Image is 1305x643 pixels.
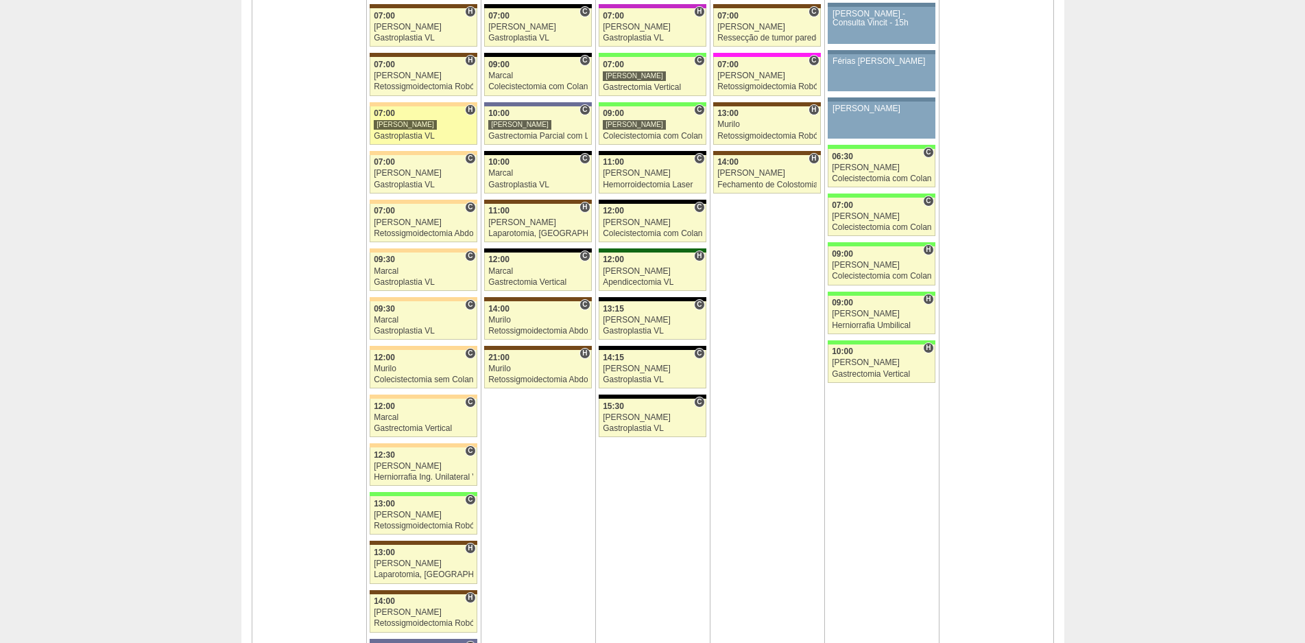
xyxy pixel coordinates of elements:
span: 13:15 [603,304,624,314]
div: Marcal [374,267,473,276]
a: H 09:00 [PERSON_NAME] Herniorrafia Umbilical [828,296,935,334]
div: Key: Bartira [370,346,477,350]
div: Key: Bartira [370,151,477,155]
span: 09:00 [488,60,510,69]
span: 09:00 [832,249,853,259]
span: Hospital [923,342,933,353]
a: C 12:00 Marcal Gastrectomia Vertical [370,399,477,437]
div: Key: Blanc [599,200,706,204]
span: 11:00 [488,206,510,215]
div: Marcal [374,413,473,422]
div: Colecistectomia com Colangiografia VL [832,223,931,232]
div: [PERSON_NAME] [603,267,702,276]
div: [PERSON_NAME] [832,212,931,221]
div: Key: Bartira [370,297,477,301]
div: [PERSON_NAME] [717,23,817,32]
div: Key: Santa Joana [484,297,591,301]
a: C 07:00 [PERSON_NAME] Gastrectomia Vertical [599,57,706,95]
div: Gastroplastia VL [374,34,473,43]
div: Key: Brasil [370,492,477,496]
div: Laparotomia, [GEOGRAPHIC_DATA], Drenagem, Bridas [374,570,473,579]
div: Gastroplastia VL [603,327,702,336]
span: Consultório [579,250,590,261]
div: Ressecção de tumor parede abdominal pélvica [717,34,817,43]
div: Gastroplastia VL [488,180,588,189]
div: Key: Brasil [828,242,935,246]
span: 09:00 [832,298,853,307]
div: Key: Aviso [828,50,935,54]
span: Hospital [465,6,475,17]
span: Consultório [579,299,590,310]
a: H 12:00 [PERSON_NAME] Apendicectomia VL [599,253,706,291]
div: Murilo [488,364,588,373]
span: Consultório [465,153,475,164]
div: Key: Brasil [828,145,935,149]
span: Consultório [694,397,704,408]
div: [PERSON_NAME] [374,559,473,568]
div: [PERSON_NAME] [603,218,702,227]
div: Gastrectomia Vertical [374,424,473,433]
div: Colecistectomia com Colangiografia VL [603,229,702,238]
div: Key: Blanc [484,248,591,253]
div: Key: Blanc [599,395,706,399]
a: C 09:30 Marcal Gastroplastia VL [370,253,477,291]
div: Colecistectomia com Colangiografia VL [832,272,931,281]
div: [PERSON_NAME] [374,119,437,130]
span: 13:00 [717,108,739,118]
div: Laparotomia, [GEOGRAPHIC_DATA], Drenagem, Bridas VL [488,229,588,238]
div: [PERSON_NAME] [374,608,473,617]
span: Consultório [465,299,475,310]
div: Retossigmoidectomia Abdominal VL [488,327,588,336]
span: Consultório [465,445,475,456]
div: Key: Brasil [599,53,706,57]
span: Hospital [579,348,590,359]
div: Retossigmoidectomia Robótica [374,82,473,91]
div: [PERSON_NAME] [603,316,702,325]
span: 07:00 [832,200,853,210]
div: [PERSON_NAME] [603,119,666,130]
span: 12:30 [374,450,395,460]
div: Gastroplastia VL [374,180,473,189]
span: 09:30 [374,304,395,314]
span: 07:00 [603,60,624,69]
span: 15:30 [603,401,624,411]
div: [PERSON_NAME] [374,23,473,32]
span: Hospital [465,55,475,66]
span: 07:00 [488,11,510,21]
span: Hospital [809,153,819,164]
div: Gastrectomia Parcial com Linfadenectomia [488,132,588,141]
span: 07:00 [374,11,395,21]
span: Consultório [923,147,933,158]
div: Key: Bartira [370,102,477,106]
span: 12:00 [488,255,510,264]
div: Colecistectomia com Colangiografia VL [603,132,702,141]
a: C 09:00 [PERSON_NAME] Colecistectomia com Colangiografia VL [599,106,706,145]
div: Key: Santa Joana [713,102,820,106]
div: Colecistectomia sem Colangiografia VL [374,375,473,384]
div: Key: Blanc [599,151,706,155]
div: Key: Maria Braido [599,4,706,8]
span: 12:00 [374,353,395,362]
span: 12:00 [374,401,395,411]
div: Retossigmoidectomia Robótica [717,82,817,91]
div: Key: Brasil [828,292,935,296]
div: [PERSON_NAME] [488,119,551,130]
a: C 10:00 [PERSON_NAME] Gastrectomia Parcial com Linfadenectomia [484,106,591,145]
div: [PERSON_NAME] [717,169,817,178]
div: Key: Santa Maria [599,248,706,253]
div: Férias [PERSON_NAME] [833,57,931,66]
div: Retossigmoidectomia Robótica [374,522,473,530]
a: H 11:00 [PERSON_NAME] Laparotomia, [GEOGRAPHIC_DATA], Drenagem, Bridas VL [484,204,591,242]
span: Hospital [694,6,704,17]
span: 13:00 [374,499,395,508]
span: Consultório [465,494,475,505]
a: C 07:00 [PERSON_NAME] Colecistectomia com Colangiografia VL [828,198,935,236]
div: Key: Santa Joana [370,541,477,545]
a: C 14:00 Murilo Retossigmoidectomia Abdominal VL [484,301,591,340]
a: H 09:00 [PERSON_NAME] Colecistectomia com Colangiografia VL [828,246,935,285]
div: Gastroplastia VL [374,278,473,287]
span: Hospital [923,244,933,255]
span: Consultório [694,55,704,66]
div: Apendicectomia VL [603,278,702,287]
a: C 06:30 [PERSON_NAME] Colecistectomia com Colangiografia VL [828,149,935,187]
